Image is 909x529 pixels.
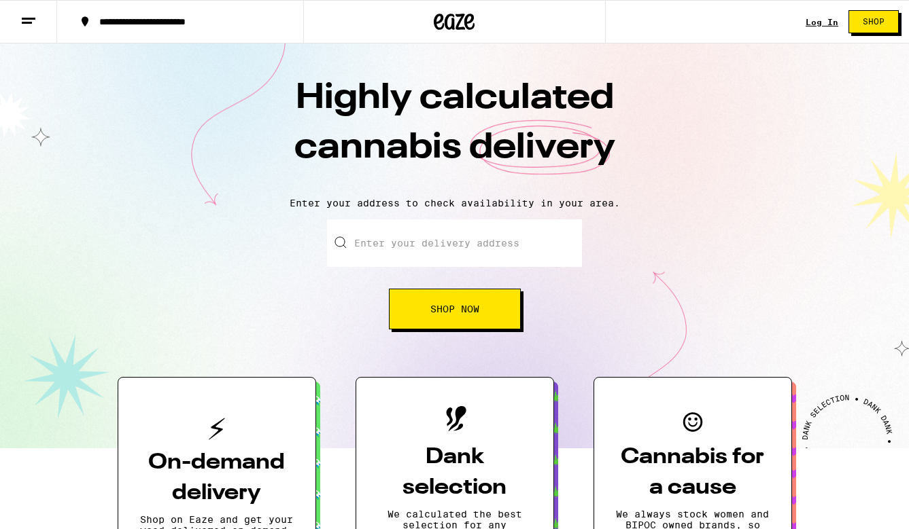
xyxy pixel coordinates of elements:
input: Enter your delivery address [327,219,582,267]
h3: Cannabis for a cause [616,442,770,503]
h1: Highly calculated cannabis delivery [217,74,693,187]
button: Shop [848,10,899,33]
span: Shop [863,18,885,26]
button: Shop Now [389,289,521,329]
a: Shop [838,10,909,33]
a: Log In [806,18,838,26]
h3: On-demand delivery [140,448,294,509]
h3: Dank selection [378,442,532,503]
p: Enter your address to check availability in your area. [14,198,895,208]
span: Shop Now [430,304,479,314]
